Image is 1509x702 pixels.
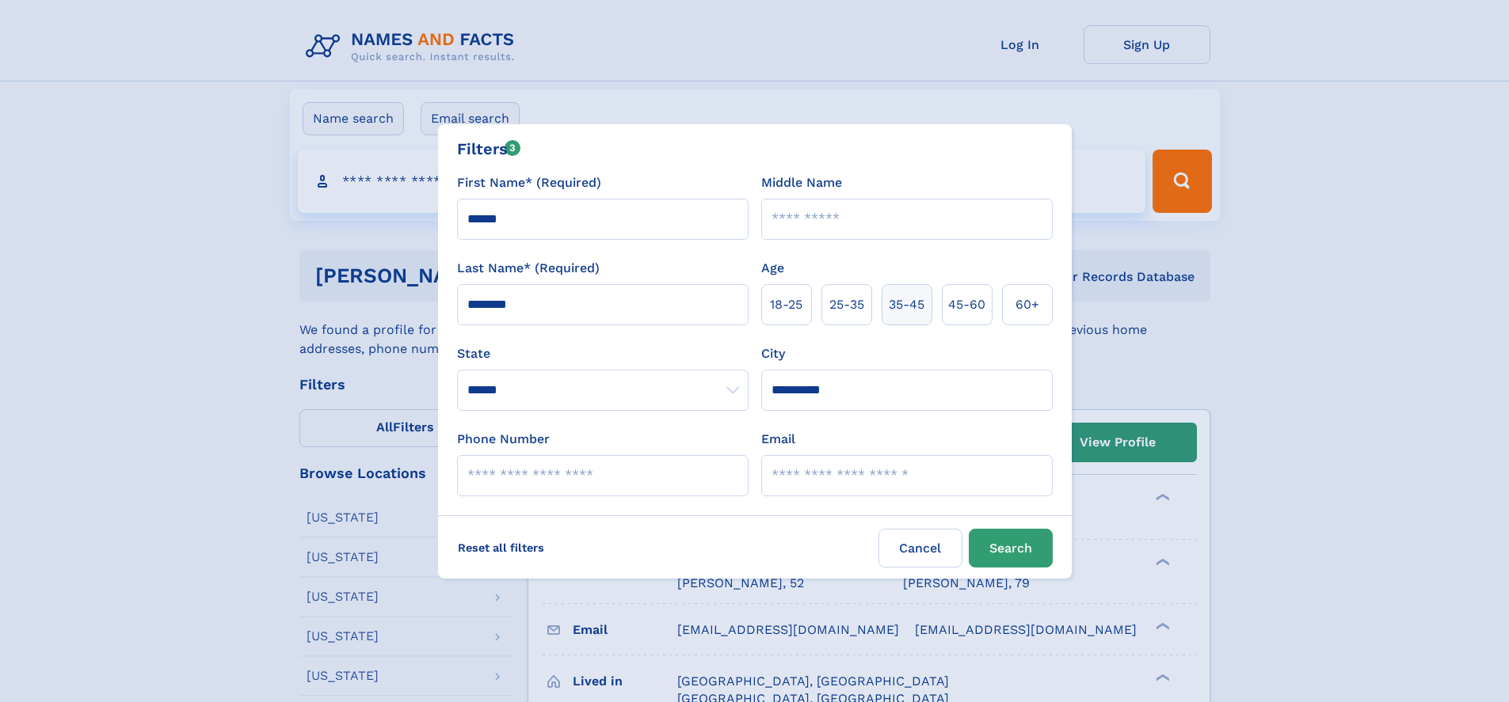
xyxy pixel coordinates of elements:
[829,295,864,314] span: 25‑35
[948,295,985,314] span: 45‑60
[761,259,784,278] label: Age
[761,430,795,449] label: Email
[1016,295,1039,314] span: 60+
[457,173,601,192] label: First Name* (Required)
[878,529,962,567] label: Cancel
[448,529,554,567] label: Reset all filters
[969,529,1053,567] button: Search
[457,430,550,449] label: Phone Number
[761,344,785,363] label: City
[761,173,842,192] label: Middle Name
[457,259,600,278] label: Last Name* (Required)
[457,344,749,363] label: State
[457,137,521,161] div: Filters
[770,295,802,314] span: 18‑25
[889,295,924,314] span: 35‑45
